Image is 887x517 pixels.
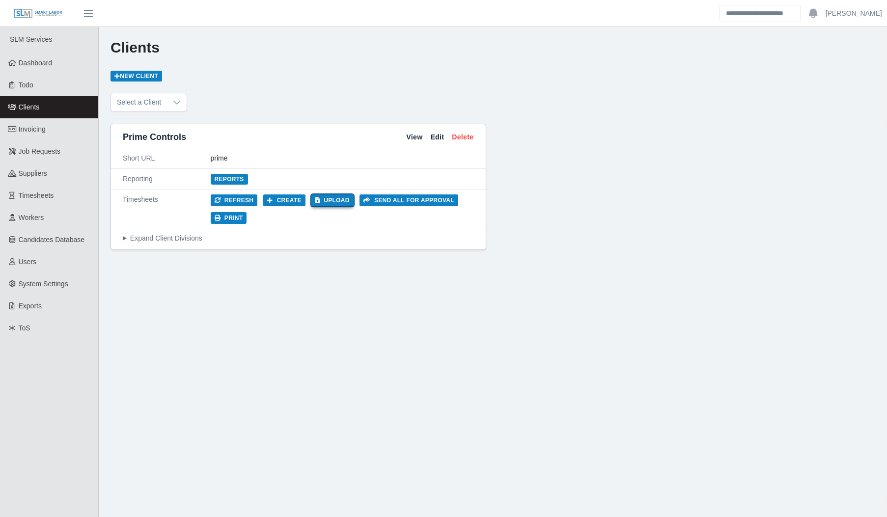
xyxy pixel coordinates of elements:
span: System Settings [19,280,68,288]
h1: Clients [111,39,875,56]
span: Candidates Database [19,236,85,244]
span: Suppliers [19,169,47,177]
button: Refresh [211,194,258,206]
a: Reports [211,174,248,185]
span: Exports [19,302,42,310]
img: SLM Logo [14,8,63,19]
span: Workers [19,214,44,221]
span: Clients [19,103,40,111]
span: Users [19,258,37,266]
a: Delete [452,132,473,142]
a: Edit [431,132,444,142]
a: New Client [111,71,162,82]
span: Job Requests [19,147,61,155]
button: Send all for approval [360,194,458,206]
summary: Expand Client Divisions [123,233,474,244]
span: Dashboard [19,59,53,67]
button: Create [263,194,305,206]
input: Search [720,5,801,22]
div: Timesheets [123,194,211,224]
span: Prime Controls [123,130,186,144]
span: Todo [19,81,33,89]
a: View [406,132,422,142]
span: ToS [19,324,30,332]
span: Invoicing [19,125,46,133]
span: SLM Services [10,35,52,43]
button: Upload [311,194,354,206]
div: prime [211,153,474,163]
span: Select a Client [111,93,167,111]
button: Print [211,212,247,224]
a: [PERSON_NAME] [826,8,882,19]
div: Short URL [123,153,211,163]
span: Timesheets [19,191,54,199]
div: Reporting [123,174,211,184]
